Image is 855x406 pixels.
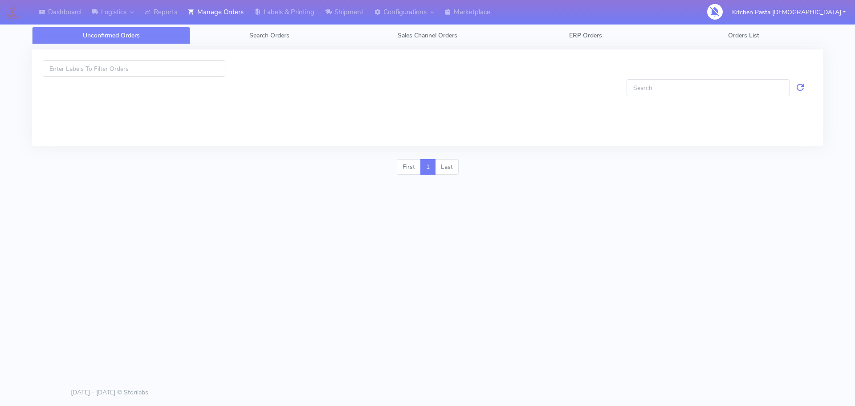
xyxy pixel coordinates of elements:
[420,159,436,175] a: 1
[249,31,289,40] span: Search Orders
[627,79,790,96] input: Search
[725,3,852,21] button: Kitchen Pasta [DEMOGRAPHIC_DATA]
[398,31,457,40] span: Sales Channel Orders
[569,31,602,40] span: ERP Orders
[43,60,225,77] input: Enter Labels To Filter Orders
[83,31,140,40] span: Unconfirmed Orders
[32,27,823,44] ul: Tabs
[728,31,759,40] span: Orders List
